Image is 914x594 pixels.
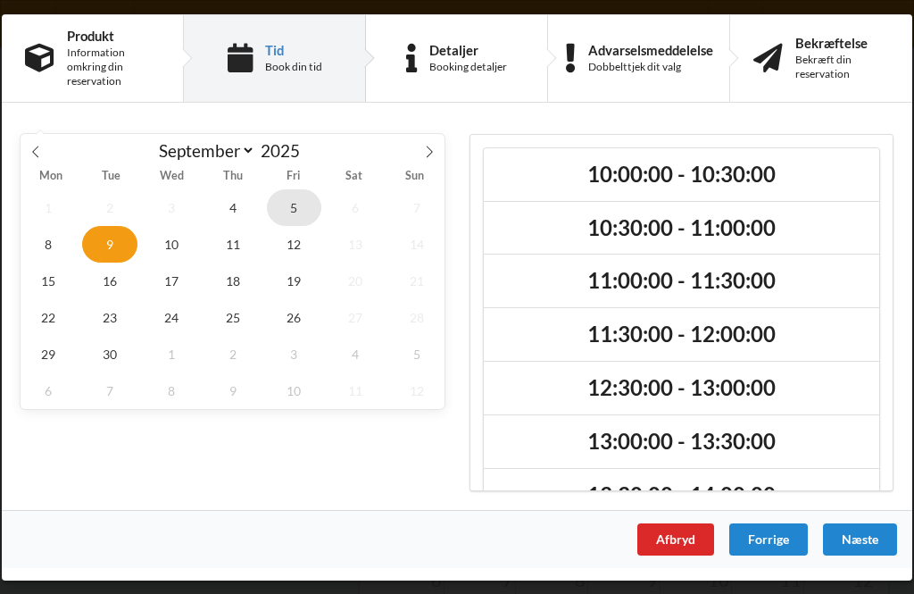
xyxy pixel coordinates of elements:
span: September 9, 2025 [82,225,137,262]
div: Detaljer [429,42,507,56]
span: September 6, 2025 [328,188,383,225]
span: October 5, 2025 [389,335,445,372]
h2: 10:30:00 - 11:00:00 [496,213,867,241]
span: Wed [142,171,203,182]
span: September 27, 2025 [328,298,383,335]
div: Bekræftelse [795,35,889,49]
span: Mon [21,171,81,182]
select: Month [151,139,256,162]
div: Book din tid [265,60,322,74]
div: Bekræft din reservation [795,53,889,81]
span: Thu [203,171,263,182]
span: September 15, 2025 [21,262,76,298]
span: Fri [262,171,323,182]
input: Year [255,140,314,161]
span: September 29, 2025 [21,335,76,372]
span: September 5, 2025 [267,188,322,225]
span: October 4, 2025 [328,335,383,372]
div: Advarselsmeddelelse [588,42,713,56]
span: October 7, 2025 [82,372,137,408]
span: October 1, 2025 [144,335,199,372]
span: September 21, 2025 [389,262,445,298]
span: October 3, 2025 [267,335,322,372]
div: Afbryd [637,523,714,555]
span: September 14, 2025 [389,225,445,262]
span: October 10, 2025 [267,372,322,408]
span: September 19, 2025 [267,262,322,298]
h2: 12:30:00 - 13:00:00 [496,374,867,402]
span: September 2, 2025 [82,188,137,225]
span: September 16, 2025 [82,262,137,298]
div: Produkt [67,28,160,42]
span: September 17, 2025 [144,262,199,298]
span: October 8, 2025 [144,372,199,408]
span: October 9, 2025 [205,372,261,408]
div: Booking detaljer [429,60,507,74]
div: Tid [265,42,322,56]
span: October 12, 2025 [389,372,445,408]
div: Næste [823,523,897,555]
span: September 7, 2025 [389,188,445,225]
span: October 6, 2025 [21,372,76,408]
span: September 23, 2025 [82,298,137,335]
span: Sat [323,171,384,182]
span: September 30, 2025 [82,335,137,372]
span: September 12, 2025 [267,225,322,262]
span: Tue [81,171,142,182]
span: September 22, 2025 [21,298,76,335]
div: Dobbelttjek dit valg [588,60,713,74]
h2: 13:30:00 - 14:00:00 [496,481,867,509]
span: September 8, 2025 [21,225,76,262]
div: Forrige [729,523,808,555]
span: September 25, 2025 [205,298,261,335]
span: Sun [384,171,445,182]
span: September 18, 2025 [205,262,261,298]
span: September 11, 2025 [205,225,261,262]
div: Information omkring din reservation [67,46,160,88]
h2: 11:30:00 - 12:00:00 [496,321,867,348]
span: September 13, 2025 [328,225,383,262]
span: September 24, 2025 [144,298,199,335]
h2: 10:00:00 - 10:30:00 [496,160,867,188]
span: October 11, 2025 [328,372,383,408]
span: September 4, 2025 [205,188,261,225]
h2: 13:00:00 - 13:30:00 [496,428,867,456]
span: September 26, 2025 [267,298,322,335]
h2: 11:00:00 - 11:30:00 [496,267,867,295]
span: September 28, 2025 [389,298,445,335]
span: September 20, 2025 [328,262,383,298]
span: September 10, 2025 [144,225,199,262]
span: October 2, 2025 [205,335,261,372]
span: September 3, 2025 [144,188,199,225]
span: September 1, 2025 [21,188,76,225]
